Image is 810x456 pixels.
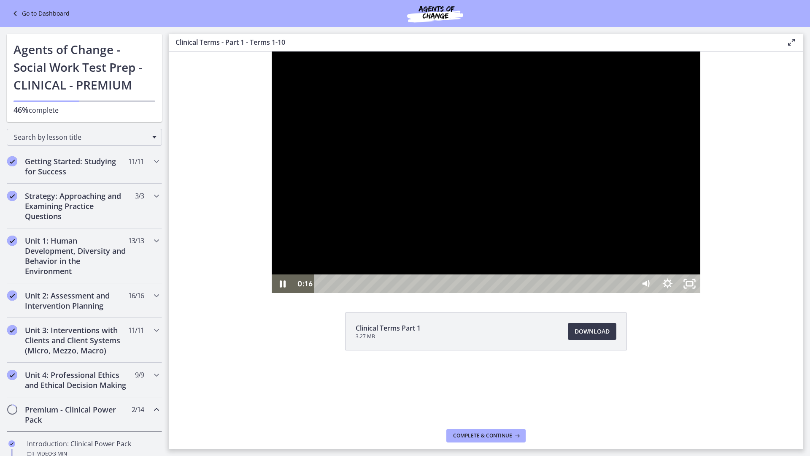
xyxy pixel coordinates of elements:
span: 2 / 14 [132,404,144,415]
button: Complete & continue [446,429,526,442]
button: Mute [466,223,488,242]
span: 3.27 MB [356,333,421,340]
span: 13 / 13 [128,236,144,246]
i: Completed [8,440,15,447]
i: Completed [7,236,17,246]
span: Complete & continue [453,432,512,439]
a: Download [568,323,616,340]
span: Download [575,326,610,337]
span: 3 / 3 [135,191,144,201]
h2: Getting Started: Studying for Success [25,156,128,176]
i: Completed [7,325,17,335]
h2: Premium - Clinical Power Pack [25,404,128,425]
span: 11 / 11 [128,325,144,335]
span: 11 / 11 [128,156,144,166]
h1: Agents of Change - Social Work Test Prep - CLINICAL - PREMIUM [13,41,155,94]
h3: Clinical Terms - Part 1 - Terms 1-10 [175,37,773,47]
div: Search by lesson title [7,129,162,146]
img: Agents of Change [384,3,486,24]
h2: Strategy: Approaching and Examining Practice Questions [25,191,128,221]
i: Completed [7,370,17,380]
i: Completed [7,290,17,301]
button: Show settings menu [488,223,510,242]
span: 9 / 9 [135,370,144,380]
h2: Unit 2: Assessment and Intervention Planning [25,290,128,311]
iframe: Video Lesson [169,52,803,293]
p: complete [13,105,155,115]
span: 16 / 16 [128,290,144,301]
i: Completed [7,191,17,201]
span: Clinical Terms Part 1 [356,323,421,333]
h2: Unit 3: Interventions with Clients and Client Systems (Micro, Mezzo, Macro) [25,325,128,356]
a: Go to Dashboard [10,8,70,19]
h2: Unit 4: Professional Ethics and Ethical Decision Making [25,370,128,390]
button: Unfullscreen [510,223,532,242]
i: Completed [7,156,17,166]
h2: Unit 1: Human Development, Diversity and Behavior in the Environment [25,236,128,276]
span: Search by lesson title [14,133,148,142]
span: 46% [13,105,29,115]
